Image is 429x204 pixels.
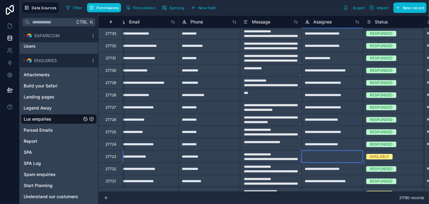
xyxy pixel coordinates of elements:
span: New record [403,6,424,10]
span: Permissions [96,6,119,10]
span: K [89,20,93,24]
button: Import [367,2,391,13]
span: Export [353,6,365,10]
div: RESPONDED [370,117,393,122]
button: New record [393,2,427,13]
div: 27722 [105,166,116,171]
div: RESPONDED [370,31,393,36]
div: RESPONDED [370,55,393,61]
button: Export [341,2,367,13]
button: Data Sources [22,2,59,13]
div: AVAILABLE [370,191,389,196]
div: 27723 [105,154,116,159]
div: RESPONDED [370,92,393,98]
button: Permissions [87,3,121,12]
div: 27728 [105,93,116,98]
div: 27729 [105,80,116,85]
div: 27727 [105,105,116,110]
span: Import [377,6,389,10]
span: 21780 records [399,195,424,200]
div: RESPONDED [370,68,393,73]
span: Filter [73,6,83,10]
div: RESPONDED [370,80,393,86]
div: RESPONDED [370,178,393,184]
span: Find column [133,6,155,10]
span: Message [252,19,270,25]
button: New field [189,3,218,12]
span: Email [129,19,140,25]
span: Syncing [169,6,184,10]
div: 27725 [105,130,116,134]
div: 27733 [105,31,116,36]
button: Find column [124,3,157,12]
div: 27726 [105,117,116,122]
span: Data Sources [32,6,57,10]
div: # [103,19,118,24]
div: 27724 [105,142,116,147]
span: Phone [191,19,203,25]
div: 27720 [105,191,116,196]
div: 27730 [105,68,116,73]
a: Syncing [160,3,189,12]
span: Ctrl [76,18,88,26]
div: RESPONDED [370,166,393,172]
span: New field [198,6,216,10]
button: Syncing [160,3,186,12]
span: Status [375,19,388,25]
div: RESPONDED [370,43,393,49]
button: Filter [64,3,85,12]
div: RESPONDED [370,129,393,135]
div: AVAILABLE [370,154,389,159]
a: Permissions [87,3,123,12]
div: 27721 [106,179,116,184]
span: Assignee [313,19,332,25]
div: RESPONDED [370,105,393,110]
a: New record [391,2,427,13]
div: RESPONDED [370,142,393,147]
div: 27731 [106,56,116,61]
div: 27732 [105,43,116,48]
